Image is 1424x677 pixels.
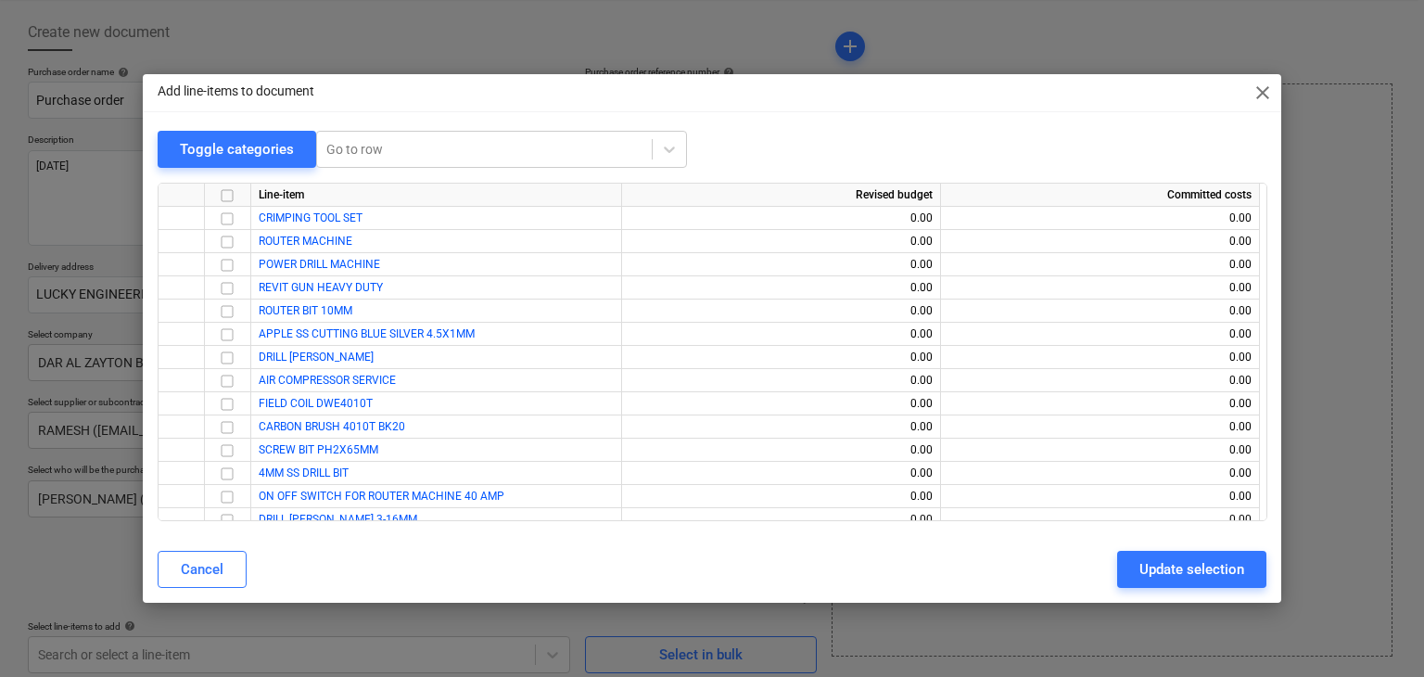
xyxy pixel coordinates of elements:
[1117,551,1266,588] button: Update selection
[629,346,933,369] div: 0.00
[948,253,1252,276] div: 0.00
[948,346,1252,369] div: 0.00
[948,415,1252,439] div: 0.00
[158,551,247,588] button: Cancel
[629,230,933,253] div: 0.00
[948,392,1252,415] div: 0.00
[948,369,1252,392] div: 0.00
[259,327,475,340] a: APPLE SS CUTTING BLUE SILVER 4.5X1MM
[1331,588,1424,677] iframe: Chat Widget
[259,211,362,224] a: CRIMPING TOOL SET
[629,462,933,485] div: 0.00
[158,82,314,101] p: Add line-items to document
[259,397,373,410] a: FIELD COIL DWE4010T
[259,420,405,433] a: CARBON BRUSH 4010T BK20
[259,351,374,364] a: DRILL [PERSON_NAME]
[181,557,223,581] div: Cancel
[251,184,622,207] div: Line-item
[948,485,1252,508] div: 0.00
[629,323,933,346] div: 0.00
[259,304,352,317] a: ROUTER BIT 10MM
[948,439,1252,462] div: 0.00
[941,184,1260,207] div: Committed costs
[180,137,294,161] div: Toggle categories
[259,466,349,479] a: 4MM SS DRILL BIT
[259,443,378,456] a: SCREW BIT PH2X65MM
[629,508,933,531] div: 0.00
[629,300,933,323] div: 0.00
[622,184,941,207] div: Revised budget
[259,235,352,248] a: ROUTER MACHINE
[948,508,1252,531] div: 0.00
[629,485,933,508] div: 0.00
[948,323,1252,346] div: 0.00
[629,207,933,230] div: 0.00
[1252,82,1274,104] span: close
[629,253,933,276] div: 0.00
[259,281,383,294] a: REVIT GUN HEAVY DUTY
[259,490,504,503] a: ON OFF SWITCH FOR ROUTER MACHINE 40 AMP
[629,392,933,415] div: 0.00
[1139,557,1244,581] div: Update selection
[629,369,933,392] div: 0.00
[948,276,1252,300] div: 0.00
[158,131,316,168] button: Toggle categories
[629,276,933,300] div: 0.00
[948,462,1252,485] div: 0.00
[948,230,1252,253] div: 0.00
[259,513,417,526] span: DRILL CHUCK 3-16MM
[629,439,933,462] div: 0.00
[629,415,933,439] div: 0.00
[948,207,1252,230] div: 0.00
[948,300,1252,323] div: 0.00
[259,258,380,271] a: POWER DRILL MACHINE
[259,351,374,364] span: DRILL CHUCK ND HOLDER
[259,374,396,387] a: AIR COMPRESSOR SERVICE
[259,513,417,526] a: DRILL [PERSON_NAME] 3-16MM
